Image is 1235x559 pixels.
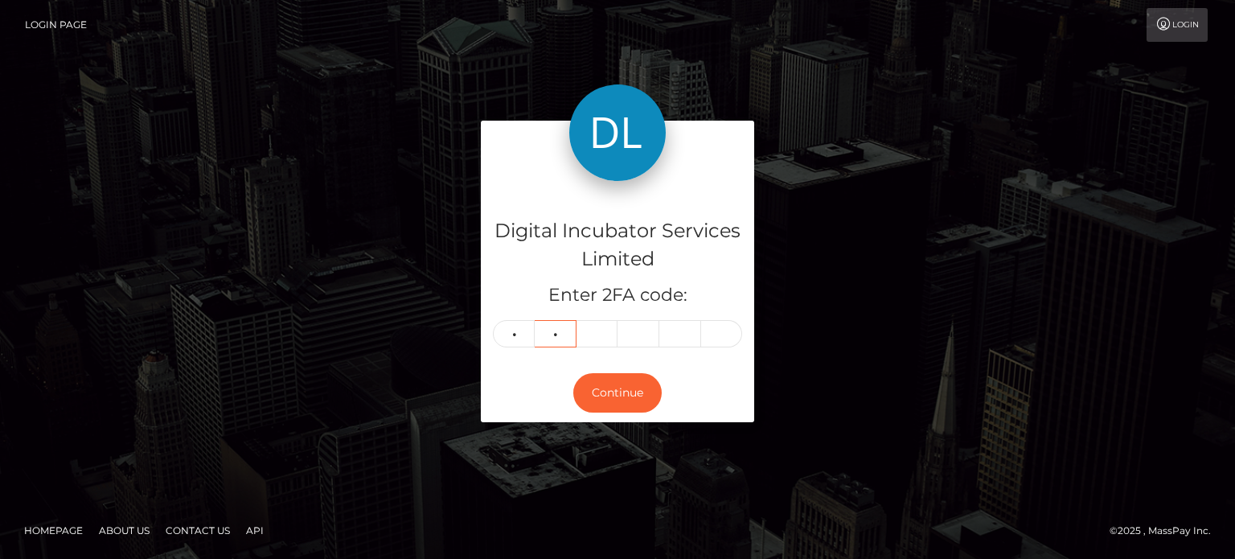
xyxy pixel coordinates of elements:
h5: Enter 2FA code: [493,283,742,308]
img: Digital Incubator Services Limited [569,84,666,181]
a: Login Page [25,8,87,42]
h4: Digital Incubator Services Limited [493,217,742,273]
button: Continue [573,373,662,413]
a: API [240,518,270,543]
div: © 2025 , MassPay Inc. [1110,522,1223,540]
a: About Us [92,518,156,543]
a: Login [1147,8,1208,42]
a: Contact Us [159,518,236,543]
a: Homepage [18,518,89,543]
